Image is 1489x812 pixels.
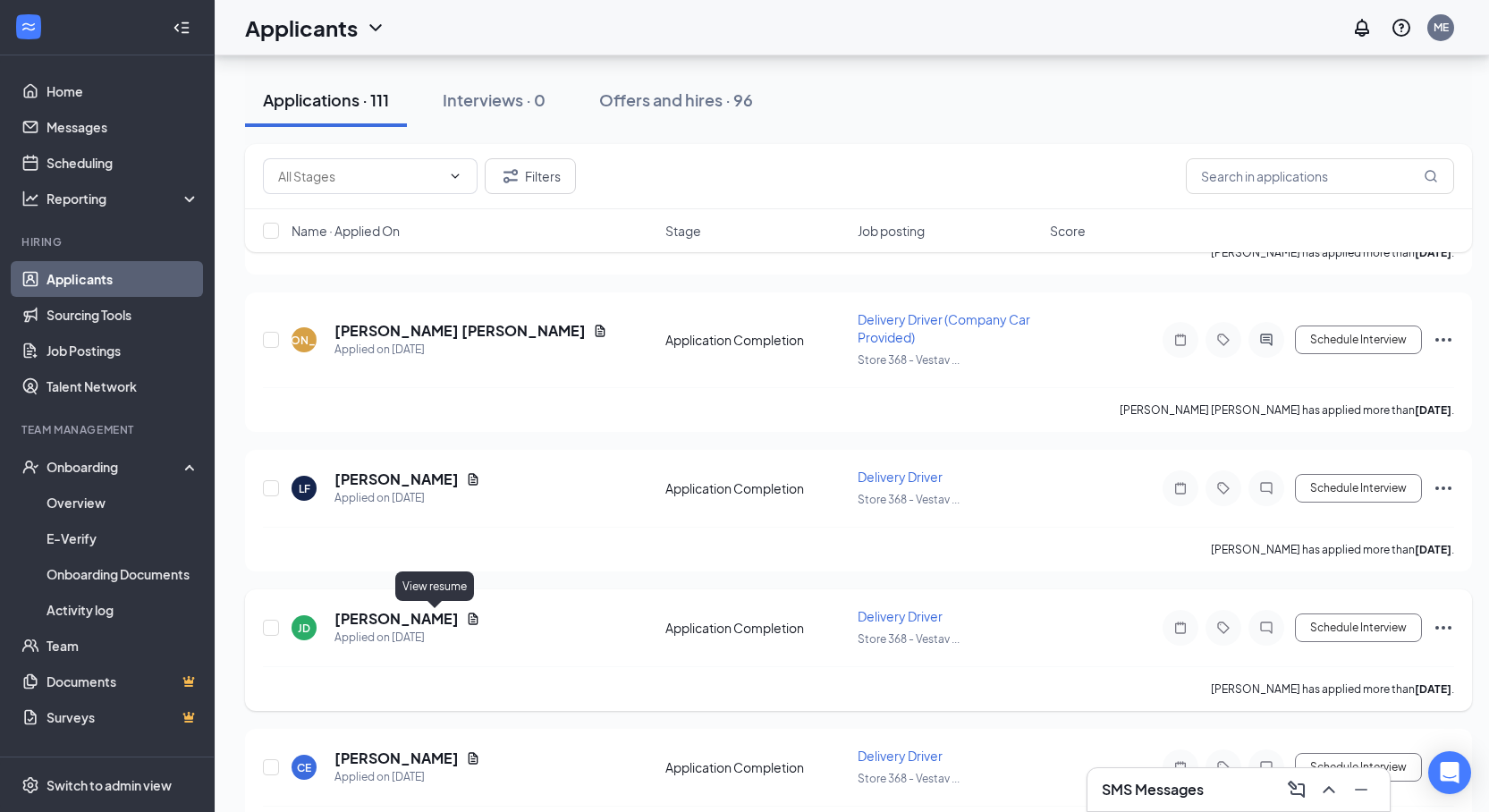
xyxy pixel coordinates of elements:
[299,481,310,496] div: LF
[47,520,199,556] a: E-Verify
[1433,329,1454,351] svg: Ellipses
[1211,542,1454,557] p: [PERSON_NAME] has applied more than .
[47,297,199,333] a: Sourcing Tools
[858,493,960,506] span: Store 368 - Vestav ...
[47,458,184,476] div: Onboarding
[599,89,753,111] div: Offers and hires · 96
[334,321,586,341] h5: [PERSON_NAME] [PERSON_NAME]
[1391,17,1412,38] svg: QuestionInfo
[1434,20,1449,35] div: ME
[485,158,576,194] button: Filter Filters
[858,632,960,646] span: Store 368 - Vestav ...
[1170,333,1191,347] svg: Note
[21,190,39,207] svg: Analysis
[297,760,311,775] div: CE
[334,469,459,489] h5: [PERSON_NAME]
[47,556,199,592] a: Onboarding Documents
[245,13,358,43] h1: Applicants
[1315,775,1343,804] button: ChevronUp
[1256,481,1277,495] svg: ChatInactive
[258,333,351,348] div: [PERSON_NAME]
[1213,481,1234,495] svg: Tag
[47,73,199,109] a: Home
[298,621,310,636] div: JD
[365,17,386,38] svg: ChevronDown
[858,748,943,764] span: Delivery Driver
[173,19,190,37] svg: Collapse
[1424,169,1438,183] svg: MagnifyingGlass
[1120,402,1454,418] p: [PERSON_NAME] [PERSON_NAME] has applied more than .
[263,89,389,111] div: Applications · 111
[1186,158,1454,194] input: Search in applications
[21,234,196,250] div: Hiring
[443,89,546,111] div: Interviews · 0
[21,422,196,437] div: Team Management
[334,749,459,768] h5: [PERSON_NAME]
[1295,326,1422,354] button: Schedule Interview
[1286,779,1307,800] svg: ComposeMessage
[47,368,199,404] a: Talent Network
[1256,760,1277,774] svg: ChatInactive
[21,776,39,794] svg: Settings
[47,145,199,181] a: Scheduling
[1415,403,1451,417] b: [DATE]
[858,353,960,367] span: Store 368 - Vestav ...
[1433,478,1454,499] svg: Ellipses
[1213,333,1234,347] svg: Tag
[1351,17,1373,38] svg: Notifications
[1295,613,1422,642] button: Schedule Interview
[334,629,480,647] div: Applied on [DATE]
[1415,543,1451,556] b: [DATE]
[47,628,199,664] a: Team
[1318,779,1340,800] svg: ChevronUp
[47,261,199,297] a: Applicants
[665,479,847,497] div: Application Completion
[1213,621,1234,635] svg: Tag
[858,772,960,785] span: Store 368 - Vestav ...
[858,608,943,624] span: Delivery Driver
[47,699,199,735] a: SurveysCrown
[1050,222,1086,240] span: Score
[395,571,474,601] div: View resume
[278,166,441,186] input: All Stages
[334,609,459,629] h5: [PERSON_NAME]
[1282,775,1311,804] button: ComposeMessage
[47,190,200,207] div: Reporting
[1433,617,1454,639] svg: Ellipses
[1170,760,1191,774] svg: Note
[858,469,943,485] span: Delivery Driver
[1256,333,1277,347] svg: ActiveChat
[448,169,462,183] svg: ChevronDown
[665,619,847,637] div: Application Completion
[292,222,400,240] span: Name · Applied On
[334,768,480,786] div: Applied on [DATE]
[1295,474,1422,503] button: Schedule Interview
[593,324,607,338] svg: Document
[1350,779,1372,800] svg: Minimize
[334,489,480,507] div: Applied on [DATE]
[1170,481,1191,495] svg: Note
[47,333,199,368] a: Job Postings
[21,458,39,476] svg: UserCheck
[334,341,607,359] div: Applied on [DATE]
[1295,753,1422,782] button: Schedule Interview
[1170,621,1191,635] svg: Note
[466,751,480,765] svg: Document
[858,222,925,240] span: Job posting
[1211,681,1454,697] p: [PERSON_NAME] has applied more than .
[47,776,172,794] div: Switch to admin view
[47,109,199,145] a: Messages
[665,331,847,349] div: Application Completion
[500,165,521,187] svg: Filter
[47,664,199,699] a: DocumentsCrown
[1347,775,1375,804] button: Minimize
[47,592,199,628] a: Activity log
[21,753,196,768] div: Payroll
[466,612,480,626] svg: Document
[858,311,1030,345] span: Delivery Driver (Company Car Provided)
[1213,760,1234,774] svg: Tag
[1102,780,1204,799] h3: SMS Messages
[466,472,480,486] svg: Document
[1428,751,1471,794] div: Open Intercom Messenger
[47,485,199,520] a: Overview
